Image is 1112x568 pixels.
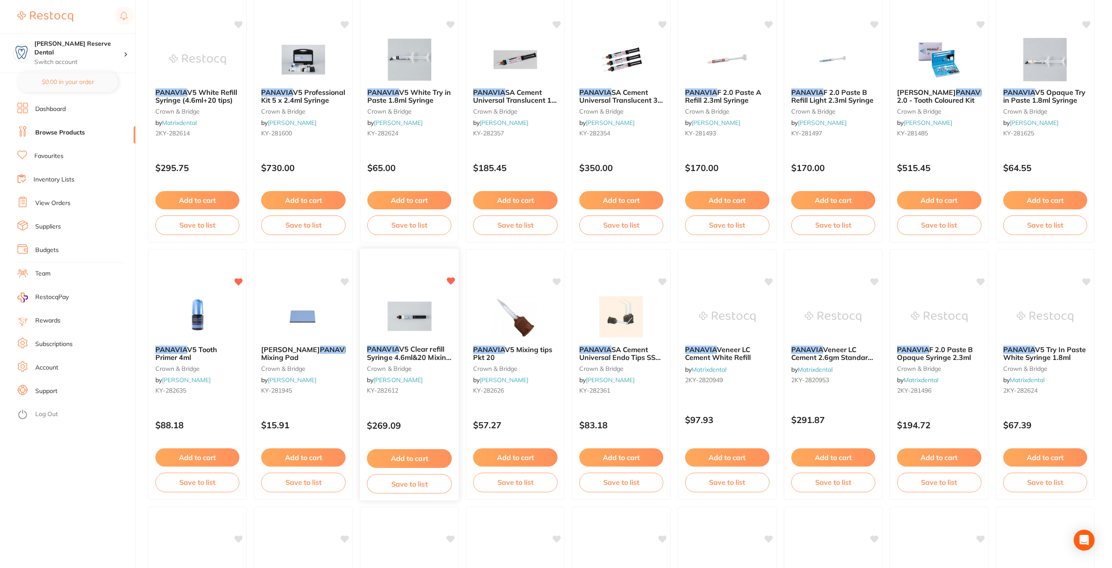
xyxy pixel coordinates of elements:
[155,346,239,362] b: PANAVIA V5 Tooth Primer 4ml
[17,408,133,422] button: Log Out
[155,448,239,467] button: Add to cart
[473,448,557,467] button: Add to cart
[579,420,663,430] p: $83.18
[34,40,124,57] h4: Logan Reserve Dental
[1003,345,1035,354] em: PANAVIA
[473,387,504,394] span: KY-282626
[367,129,398,137] span: KY-282624
[169,38,226,81] img: PANAVIA V5 White Refill Syringe (4.6ml+20 tips)
[791,415,875,425] p: $291.87
[367,163,451,173] p: $65.00
[579,365,663,372] small: crown & bridge
[685,345,751,362] span: Veneer LC Cement White Refill
[791,215,875,235] button: Save to list
[685,473,769,492] button: Save to list
[155,473,239,492] button: Save to list
[35,410,58,419] a: Log Out
[791,366,833,373] span: by
[692,119,740,127] a: [PERSON_NAME]
[699,38,756,81] img: PANAVIA F 2.0 Paste A Refill 2.3ml Syringe
[579,387,610,394] span: KY-282361
[480,376,528,384] a: [PERSON_NAME]
[473,345,552,362] span: V5 Mixing tips Pkt 20
[579,129,610,137] span: KY-282354
[1003,473,1087,492] button: Save to list
[791,88,875,104] b: PANAVIA F 2.0 Paste B Refill Light 2.3ml Syringe
[897,365,981,372] small: crown & bridge
[261,163,345,173] p: $730.00
[579,88,663,113] span: SA Cement Universal Translucent 3 Syr 8g Mix acces
[897,88,981,104] b: Kuraray Noritake PANAVIA F 2.0 - Tooth Coloured Kit
[34,175,74,184] a: Inventory Lists
[791,108,875,115] small: crown & bridge
[367,108,451,115] small: crown & bridge
[579,473,663,492] button: Save to list
[579,345,661,370] span: SA Cement Universal Endo Tips SS Pkt 20
[791,376,829,384] span: 2KY-2820953
[34,58,124,67] p: Switch account
[17,7,73,27] a: Restocq Logo
[579,108,663,115] small: crown & bridge
[155,129,190,137] span: 2KY-282614
[155,191,239,209] button: Add to cart
[1003,191,1087,209] button: Add to cart
[685,345,717,354] em: PANAVIA
[579,163,663,173] p: $350.00
[692,366,726,373] a: Matrixdental
[473,88,505,97] em: PANAVIA
[35,387,57,396] a: Support
[685,415,769,425] p: $97.93
[685,88,717,97] em: PANAVIA
[367,88,399,97] em: PANAVIA
[35,199,71,208] a: View Orders
[261,387,292,394] span: KY-281945
[261,473,345,492] button: Save to list
[685,191,769,209] button: Add to cart
[155,376,211,384] span: by
[897,376,938,384] span: by
[798,119,847,127] a: [PERSON_NAME]
[155,345,217,362] span: V5 Tooth Primer 4ml
[586,119,635,127] a: [PERSON_NAME]
[579,88,663,104] b: PANAVIA SA Cement Universal Translucent 3 Syr 8g Mix acces
[1003,88,1035,97] em: PANAVIA
[1003,387,1038,394] span: 2KY-282624
[586,376,635,384] a: [PERSON_NAME]
[35,269,50,278] a: Team
[1010,119,1058,127] a: [PERSON_NAME]
[699,295,756,339] img: PANAVIA Veneer LC Cement White Refill
[35,105,66,114] a: Dashboard
[911,295,968,339] img: PANAVIA F 2.0 Paste B Opaque Syringe 2.3ml
[791,129,822,137] span: KY-281497
[17,292,28,302] img: RestocqPay
[261,215,345,235] button: Save to list
[685,366,726,373] span: by
[261,420,345,430] p: $15.91
[268,376,316,384] a: [PERSON_NAME]
[1003,346,1087,362] b: PANAVIA V5 Try In Paste White Syringe 1.8ml
[261,345,320,354] span: [PERSON_NAME]
[685,88,769,104] b: PANAVIA F 2.0 Paste A Refill 2.3ml Syringe
[261,129,292,137] span: KY-281600
[685,108,769,115] small: crown & bridge
[904,376,938,384] a: Matrixdental
[473,215,557,235] button: Save to list
[897,119,952,127] span: by
[791,88,823,97] em: PANAVIA
[791,473,875,492] button: Save to list
[261,191,345,209] button: Add to cart
[805,38,861,81] img: PANAVIA F 2.0 Paste B Refill Light 2.3ml Syringe
[1003,448,1087,467] button: Add to cart
[798,366,833,373] a: Matrixdental
[1003,108,1087,115] small: crown & bridge
[791,191,875,209] button: Add to cart
[791,163,875,173] p: $170.00
[1017,38,1073,81] img: PANAVIA V5 Opaque Try in Paste 1.8ml Syringe
[35,316,60,325] a: Rewards
[367,345,451,370] span: V5 Clear refill Syringe 4.6ml&20 Mixing tips
[473,473,557,492] button: Save to list
[897,387,931,394] span: 2KY-281496
[791,345,873,370] span: Veneer LC Cement 2.6gm Standard Kit - Clear
[956,88,988,97] em: PANAVIA
[897,473,981,492] button: Save to list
